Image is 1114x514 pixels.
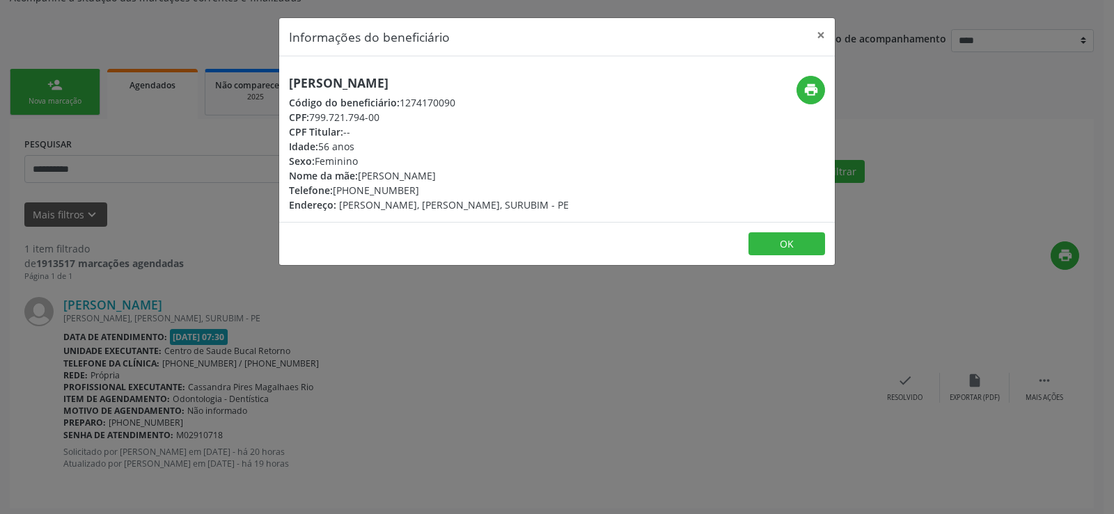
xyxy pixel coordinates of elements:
i: print [803,82,819,97]
span: Endereço: [289,198,336,211]
span: Nome da mãe: [289,169,358,182]
span: Código do beneficiário: [289,96,400,109]
span: Idade: [289,140,318,153]
div: 56 anos [289,139,569,154]
button: OK [748,232,825,256]
span: CPF: [289,111,309,124]
div: [PERSON_NAME] [289,168,569,183]
button: print [797,76,825,104]
span: CPF Titular: [289,125,343,138]
span: [PERSON_NAME], [PERSON_NAME], SURUBIM - PE [339,198,569,211]
div: Feminino [289,154,569,168]
div: 1274170090 [289,95,569,110]
h5: [PERSON_NAME] [289,76,569,90]
div: -- [289,125,569,139]
div: 799.721.794-00 [289,110,569,125]
div: [PHONE_NUMBER] [289,183,569,198]
button: Close [807,18,835,52]
span: Telefone: [289,184,333,197]
h5: Informações do beneficiário [289,28,450,46]
span: Sexo: [289,154,315,168]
